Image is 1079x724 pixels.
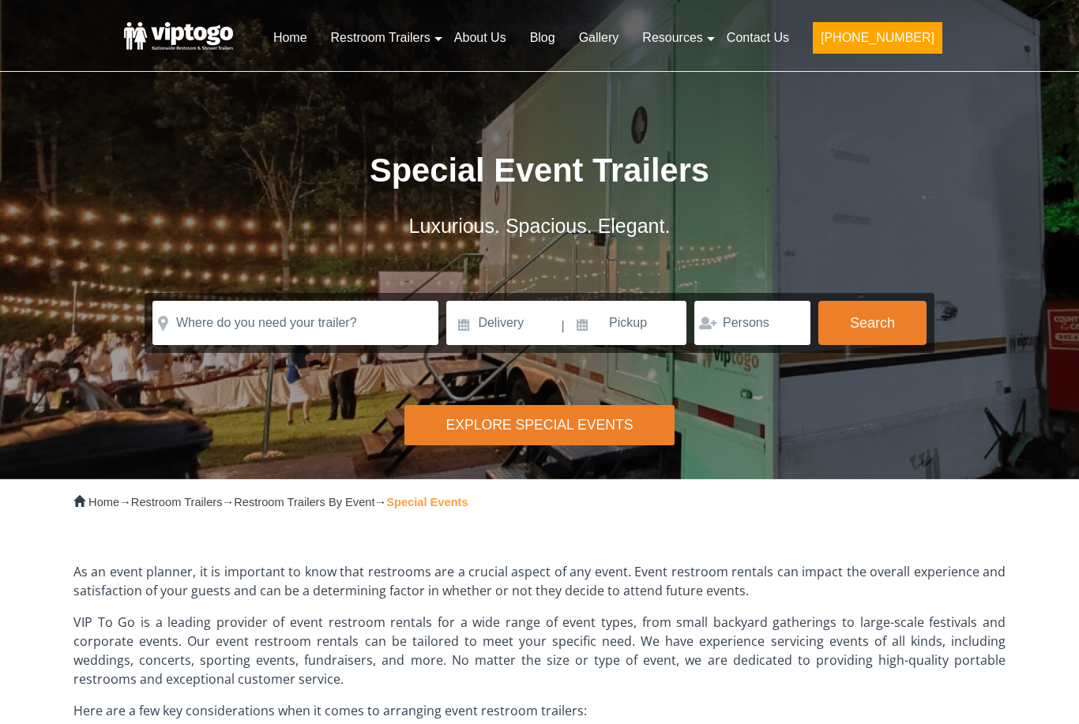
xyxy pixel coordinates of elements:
a: Gallery [567,21,631,55]
a: Restroom Trailers [131,496,223,508]
input: Persons [694,301,810,345]
p: Here are a few key considerations when it comes to arranging event restroom trailers: [73,701,1006,720]
span: | [562,301,565,351]
strong: Special Events [386,496,468,508]
a: [PHONE_NUMBER] [801,21,954,63]
a: Contact Us [715,21,801,55]
a: Resources [630,21,714,55]
a: Restroom Trailers [319,21,442,55]
span: Special Event Trailers [370,152,709,189]
button: Search [818,301,927,345]
input: Where do you need your trailer? [152,301,438,345]
p: VIP To Go is a leading provider of event restroom rentals for a wide range of event types, from s... [73,613,1006,688]
a: Home [88,496,119,508]
div: Explore Special Events [404,405,675,445]
p: As an event planner, it is important to know that restrooms are a crucial aspect of any event. Ev... [73,562,1006,600]
button: [PHONE_NUMBER] [813,22,942,54]
input: Delivery [446,301,559,345]
a: Blog [518,21,567,55]
a: Home [261,21,319,55]
a: About Us [442,21,518,55]
span: Luxurious. Spacious. Elegant. [409,215,671,237]
button: Live Chat [1016,661,1079,724]
a: Restroom Trailers By Event [234,496,374,508]
span: → → → [88,496,468,508]
input: Pickup [566,301,686,345]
